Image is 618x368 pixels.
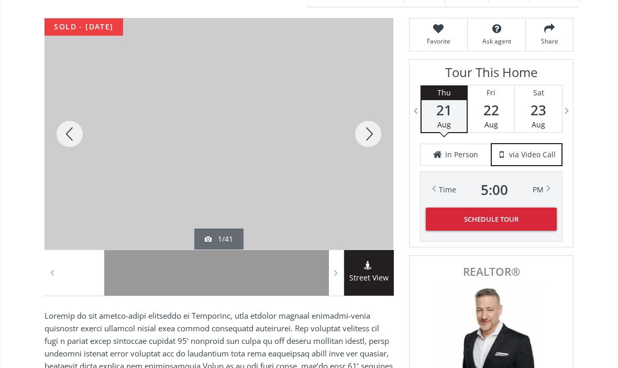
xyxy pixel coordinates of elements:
[515,85,562,100] div: Sat
[45,18,393,250] div: 184 Silverado Plains Park SW Calgary, AB T2X 1Y9 - Photo 1 of 41
[420,65,562,85] h3: Tour This Home
[422,103,467,117] span: 21
[481,182,508,197] span: 5 : 00
[445,149,478,160] span: in Person
[422,85,467,100] div: Thu
[509,149,556,160] span: via Video Call
[515,103,562,117] span: 23
[344,272,394,284] span: Street View
[45,18,123,36] div: sold - [DATE]
[439,182,544,197] div: Time PM
[532,120,545,129] span: Aug
[205,234,233,244] div: 1/41
[421,266,561,277] span: REALTOR®
[531,37,568,46] span: Share
[468,85,514,100] div: Fri
[415,37,462,46] span: Favorite
[468,103,514,117] span: 22
[473,37,520,46] span: Ask agent
[437,120,451,129] span: Aug
[426,208,557,231] button: Schedule Tour
[484,120,498,129] span: Aug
